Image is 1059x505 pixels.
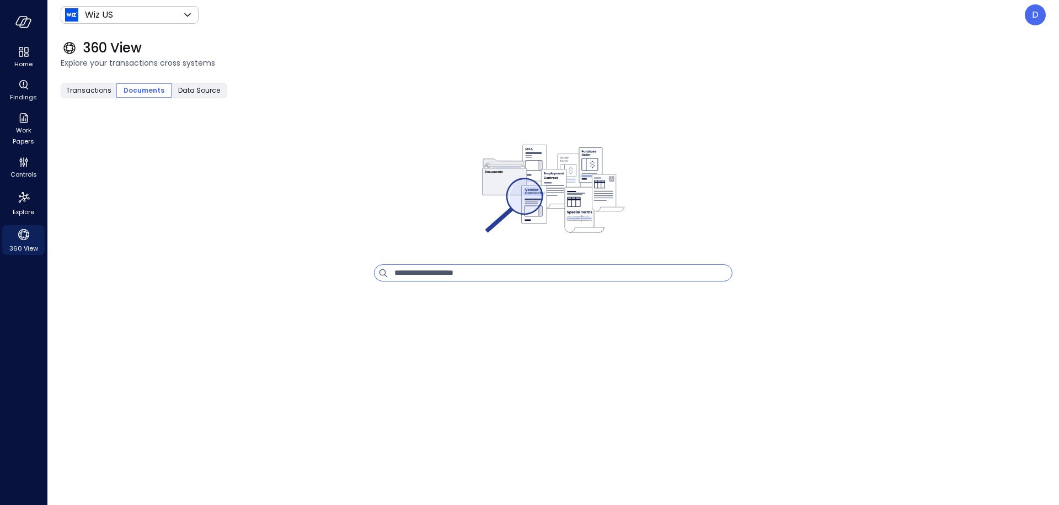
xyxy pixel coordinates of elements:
[2,110,45,148] div: Work Papers
[7,125,40,147] span: Work Papers
[85,8,113,22] p: Wiz US
[178,85,220,96] span: Data Source
[1025,4,1046,25] div: Dudu
[66,85,111,96] span: Transactions
[470,137,636,247] img: Documents
[14,59,33,70] span: Home
[2,77,45,104] div: Findings
[1032,8,1039,22] p: D
[2,44,45,71] div: Home
[61,57,1046,69] span: Explore your transactions cross systems
[10,169,37,180] span: Controls
[83,39,142,57] span: 360 View
[2,155,45,181] div: Controls
[65,8,78,22] img: Icon
[9,243,38,254] span: 360 View
[10,92,37,103] span: Findings
[124,85,164,96] span: Documents
[2,225,45,255] div: 360 View
[2,188,45,219] div: Explore
[13,206,34,217] span: Explore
